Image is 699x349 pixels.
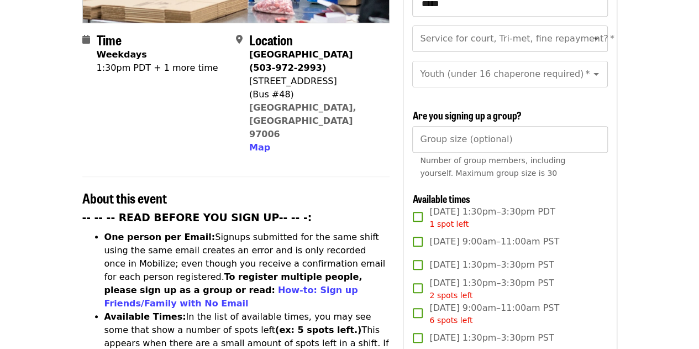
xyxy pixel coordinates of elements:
span: [DATE] 1:30pm–3:30pm PDT [429,205,555,230]
button: Open [588,66,604,82]
input: [object Object] [412,126,607,153]
strong: One person per Email: [104,232,216,242]
span: [DATE] 9:00am–11:00am PST [429,301,559,326]
strong: Weekdays [97,49,147,60]
button: Open [588,31,604,46]
span: 2 spots left [429,291,472,300]
i: calendar icon [82,34,90,45]
a: How-to: Sign up Friends/Family with No Email [104,285,358,309]
li: Signups submitted for the same shift using the same email creates an error and is only recorded o... [104,231,390,310]
strong: -- -- -- READ BEFORE YOU SIGN UP-- -- -: [82,212,312,223]
button: Map [249,141,270,154]
strong: (ex: 5 spots left.) [275,325,361,335]
span: Available times [412,191,470,206]
div: (Bus #48) [249,88,381,101]
div: 1:30pm PDT + 1 more time [97,61,218,75]
span: 6 spots left [429,316,472,325]
strong: [GEOGRAPHIC_DATA] (503-972-2993) [249,49,353,73]
i: map-marker-alt icon [236,34,243,45]
span: Are you signing up a group? [412,108,521,122]
strong: To register multiple people, please sign up as a group or read: [104,272,362,295]
span: Number of group members, including yourself. Maximum group size is 30 [420,156,565,178]
strong: Available Times: [104,311,186,322]
span: [DATE] 1:30pm–3:30pm PST [429,258,554,272]
span: [DATE] 9:00am–11:00am PST [429,235,559,248]
span: [DATE] 1:30pm–3:30pm PST [429,331,554,345]
span: 1 spot left [429,220,469,228]
div: [STREET_ADDRESS] [249,75,381,88]
a: [GEOGRAPHIC_DATA], [GEOGRAPHIC_DATA] 97006 [249,102,356,139]
span: Location [249,30,293,49]
span: [DATE] 1:30pm–3:30pm PST [429,277,554,301]
span: About this event [82,188,167,207]
span: Time [97,30,122,49]
span: Map [249,142,270,153]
